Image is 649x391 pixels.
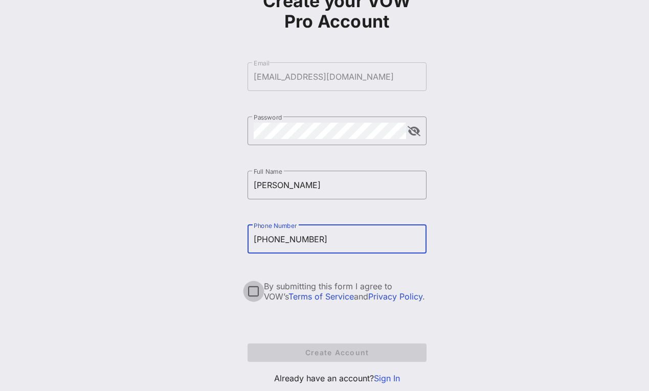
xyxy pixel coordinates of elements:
p: Already have an account? [248,372,427,384]
input: Phone Number [254,231,420,247]
a: Privacy Policy [368,291,422,302]
label: Phone Number [254,222,297,229]
div: By submitting this form I agree to VOW’s and . [264,281,427,302]
a: Sign In [374,373,400,383]
button: append icon [408,126,420,136]
label: Email [254,59,270,67]
label: Full Name [254,168,282,175]
label: Password [254,113,282,121]
a: Terms of Service [288,291,354,302]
